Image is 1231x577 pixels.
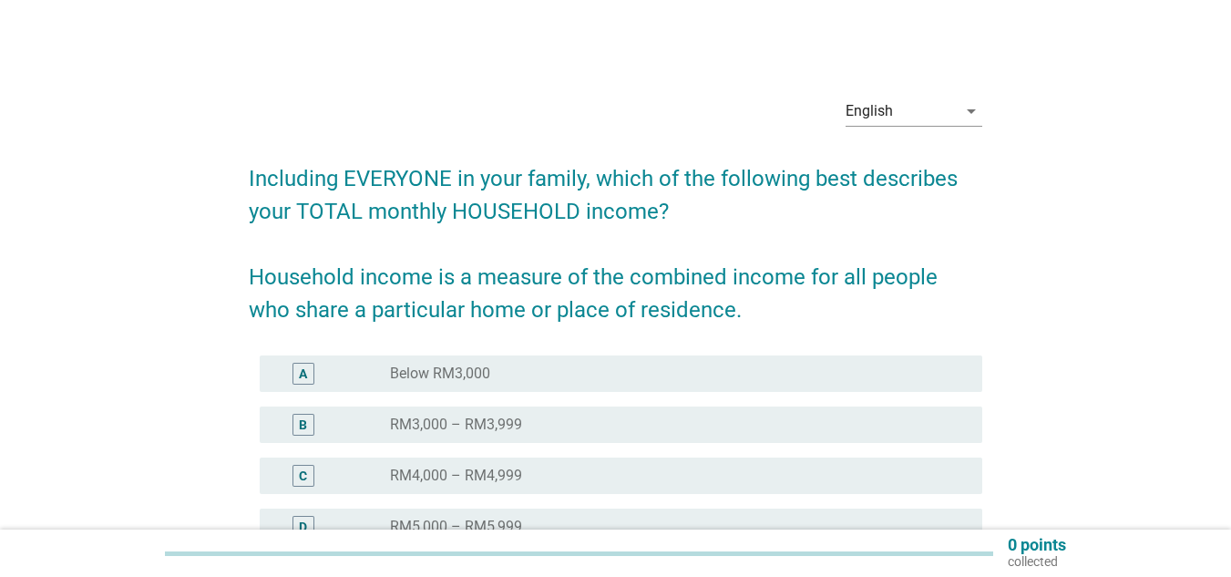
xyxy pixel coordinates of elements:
[299,467,307,486] div: C
[846,103,893,119] div: English
[390,467,522,485] label: RM4,000 – RM4,999
[249,144,982,326] h2: Including EVERYONE in your family, which of the following best describes your TOTAL monthly HOUSE...
[390,416,522,434] label: RM3,000 – RM3,999
[390,518,522,536] label: RM5,000 – RM5,999
[299,518,307,537] div: D
[1008,537,1066,553] p: 0 points
[960,100,982,122] i: arrow_drop_down
[299,365,307,384] div: A
[299,416,307,435] div: B
[1008,553,1066,570] p: collected
[390,365,490,383] label: Below RM3,000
